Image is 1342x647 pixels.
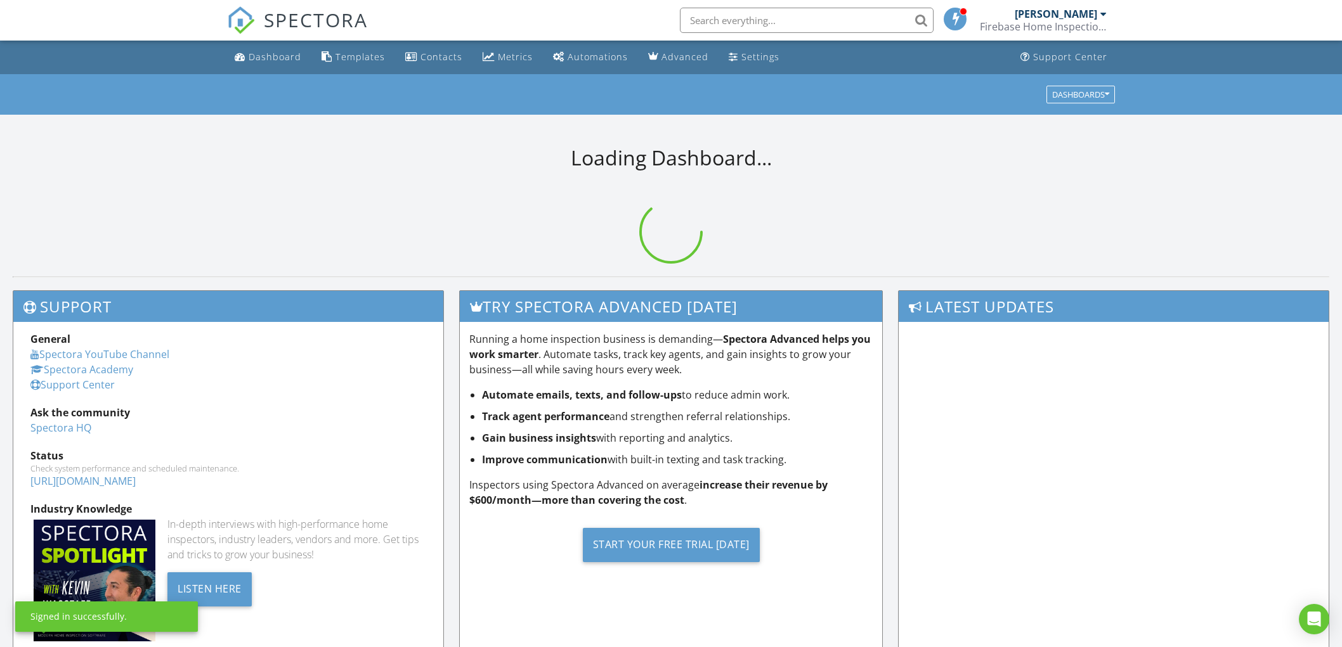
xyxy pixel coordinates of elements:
a: Spectora Academy [30,362,133,376]
strong: increase their revenue by $600/month—more than covering the cost [469,478,828,507]
div: Signed in successfully. [30,610,127,623]
strong: General [30,332,70,346]
div: Advanced [661,51,708,63]
img: Spectoraspolightmain [34,520,155,641]
div: Dashboard [249,51,301,63]
a: Settings [724,46,785,69]
strong: Track agent performance [482,409,609,423]
li: with built-in texting and task tracking. [482,452,873,467]
div: Status [30,448,426,463]
a: Advanced [643,46,713,69]
a: Templates [316,46,390,69]
div: Support Center [1033,51,1107,63]
div: Templates [335,51,385,63]
a: SPECTORA [227,17,368,44]
a: Automations (Basic) [548,46,633,69]
strong: Spectora Advanced helps you work smarter [469,332,871,361]
p: Running a home inspection business is demanding— . Automate tasks, track key agents, and gain ins... [469,331,873,377]
div: Start Your Free Trial [DATE] [583,528,760,562]
div: Metrics [498,51,533,63]
span: SPECTORA [264,6,368,33]
li: and strengthen referral relationships. [482,409,873,424]
div: [PERSON_NAME] [1015,8,1097,20]
a: Contacts [400,46,467,69]
h3: Try spectora advanced [DATE] [460,291,882,322]
a: Start Your Free Trial [DATE] [469,518,873,572]
a: Listen Here [167,581,252,595]
a: Dashboard [230,46,306,69]
button: Dashboards [1046,86,1115,103]
p: Inspectors using Spectora Advanced on average . [469,477,873,508]
div: Automations [568,51,628,63]
h3: Latest Updates [899,291,1329,322]
div: Firebase Home Inspections [980,20,1107,33]
h3: Support [13,291,443,322]
div: In-depth interviews with high-performance home inspectors, industry leaders, vendors and more. Ge... [167,516,426,562]
div: Open Intercom Messenger [1299,604,1329,634]
a: Support Center [30,378,115,392]
div: Ask the community [30,405,426,420]
strong: Automate emails, texts, and follow-ups [482,388,682,402]
div: Contacts [420,51,462,63]
input: Search everything... [680,8,934,33]
div: Industry Knowledge [30,501,426,516]
a: [URL][DOMAIN_NAME] [30,474,136,488]
strong: Improve communication [482,452,608,466]
a: Metrics [478,46,538,69]
div: Listen Here [167,572,252,606]
img: The Best Home Inspection Software - Spectora [227,6,255,34]
a: Support Center [1015,46,1112,69]
strong: Gain business insights [482,431,596,445]
div: Dashboards [1052,90,1109,99]
div: Settings [741,51,779,63]
a: Spectora YouTube Channel [30,347,169,361]
li: to reduce admin work. [482,387,873,402]
a: Spectora HQ [30,421,91,435]
div: Check system performance and scheduled maintenance. [30,463,426,473]
li: with reporting and analytics. [482,430,873,445]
